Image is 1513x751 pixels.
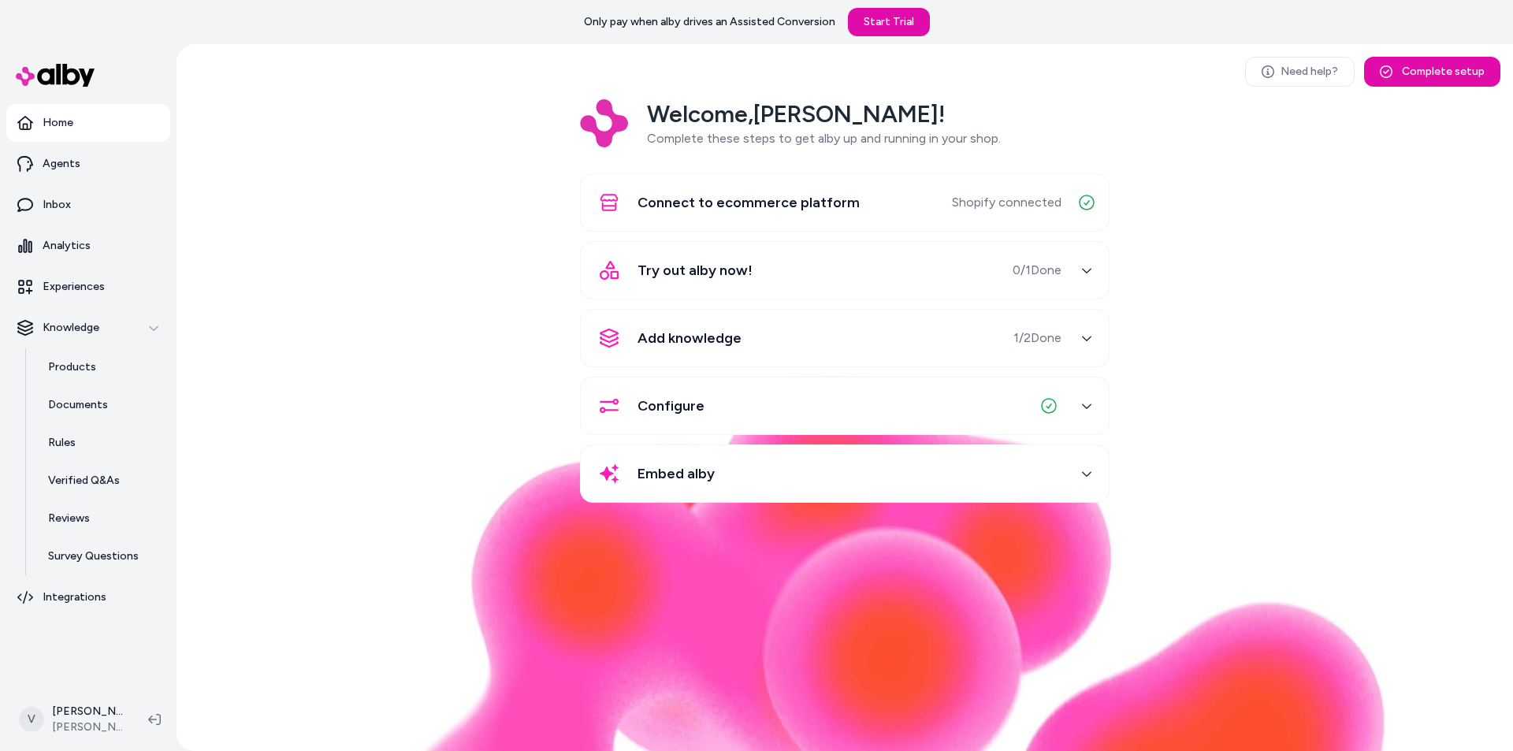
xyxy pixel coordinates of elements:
[48,511,90,526] p: Reviews
[48,397,108,413] p: Documents
[48,548,139,564] p: Survey Questions
[303,375,1387,751] img: alby Bubble
[590,184,1099,221] button: Connect to ecommerce platformShopify connected
[32,348,170,386] a: Products
[584,14,835,30] p: Only pay when alby drives an Assisted Conversion
[48,435,76,451] p: Rules
[43,238,91,254] p: Analytics
[638,259,753,281] span: Try out alby now!
[43,589,106,605] p: Integrations
[638,463,715,485] span: Embed alby
[1013,329,1061,348] span: 1 / 2 Done
[32,500,170,537] a: Reviews
[32,462,170,500] a: Verified Q&As
[952,193,1061,212] span: Shopify connected
[1245,57,1355,87] a: Need help?
[6,309,170,347] button: Knowledge
[48,359,96,375] p: Products
[848,8,930,36] a: Start Trial
[580,99,628,147] img: Logo
[590,319,1099,357] button: Add knowledge1/2Done
[6,268,170,306] a: Experiences
[590,387,1099,425] button: Configure
[6,578,170,616] a: Integrations
[647,99,1001,129] h2: Welcome, [PERSON_NAME] !
[6,227,170,265] a: Analytics
[638,327,742,349] span: Add knowledge
[48,473,120,489] p: Verified Q&As
[638,395,704,417] span: Configure
[19,707,44,732] span: V
[590,455,1099,493] button: Embed alby
[43,320,99,336] p: Knowledge
[6,145,170,183] a: Agents
[6,104,170,142] a: Home
[638,191,860,214] span: Connect to ecommerce platform
[52,704,123,719] p: [PERSON_NAME] Shopify
[16,64,95,87] img: alby Logo
[43,279,105,295] p: Experiences
[1013,261,1061,280] span: 0 / 1 Done
[590,251,1099,289] button: Try out alby now!0/1Done
[43,115,73,131] p: Home
[647,131,1001,146] span: Complete these steps to get alby up and running in your shop.
[1364,57,1500,87] button: Complete setup
[32,386,170,424] a: Documents
[43,197,71,213] p: Inbox
[52,719,123,735] span: [PERSON_NAME]
[32,537,170,575] a: Survey Questions
[32,424,170,462] a: Rules
[43,156,80,172] p: Agents
[9,694,136,745] button: V[PERSON_NAME] Shopify[PERSON_NAME]
[6,186,170,224] a: Inbox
